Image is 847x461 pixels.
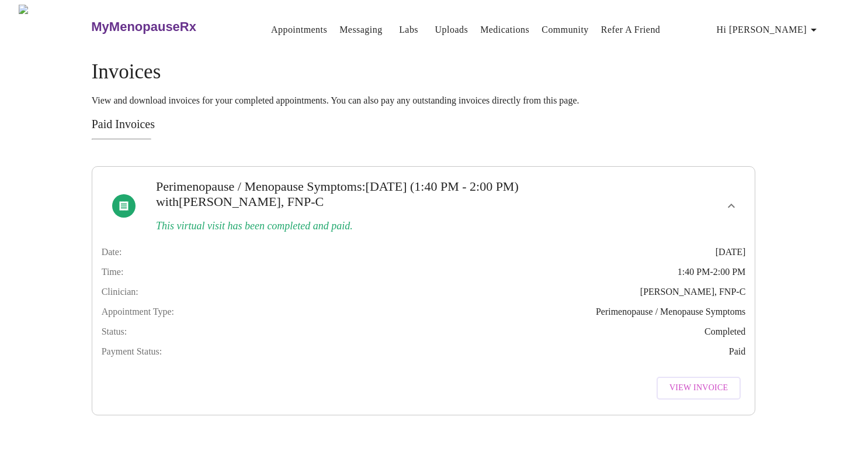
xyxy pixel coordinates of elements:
[537,18,593,42] button: Community
[91,19,196,35] h3: MyMenopauseRx
[712,18,825,42] button: Hi [PERSON_NAME]
[729,346,745,357] span: Paid
[102,307,174,317] span: Appointment Type:
[102,247,122,257] span: Date:
[92,60,756,84] h4: Invoices
[156,194,324,209] span: with [PERSON_NAME], FNP-C
[102,326,127,337] span: Status:
[339,22,382,38] a: Messaging
[102,267,124,277] span: Time:
[92,118,756,131] h3: Paid Invoices
[156,220,627,232] h3: This virtual visit has been completed and paid.
[475,18,534,42] button: Medications
[431,18,473,42] button: Uploads
[156,179,362,194] span: Perimenopause / Menopause Symptoms
[102,346,162,357] span: Payment Status:
[717,22,821,38] span: Hi [PERSON_NAME]
[669,381,728,395] span: View Invoice
[435,22,468,38] a: Uploads
[640,287,745,297] span: [PERSON_NAME], FNP-C
[90,6,243,47] a: MyMenopauseRx
[399,22,418,38] a: Labs
[678,267,745,277] span: 1:40 PM - 2:00 PM
[601,22,661,38] a: Refer a Friend
[541,22,589,38] a: Community
[716,247,746,257] span: [DATE]
[335,18,387,42] button: Messaging
[480,22,529,38] a: Medications
[102,287,138,297] span: Clinician:
[266,18,332,42] button: Appointments
[156,179,627,209] h3: : [DATE] (1:40 PM - 2:00 PM)
[19,5,90,49] img: MyMenopauseRx Logo
[92,95,756,106] p: View and download invoices for your completed appointments. You can also pay any outstanding invo...
[271,22,327,38] a: Appointments
[596,18,665,42] button: Refer a Friend
[704,326,745,337] span: Completed
[390,18,428,42] button: Labs
[657,377,741,400] button: View Invoice
[717,192,745,220] button: show more
[596,307,745,317] span: Perimenopause / Menopause Symptoms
